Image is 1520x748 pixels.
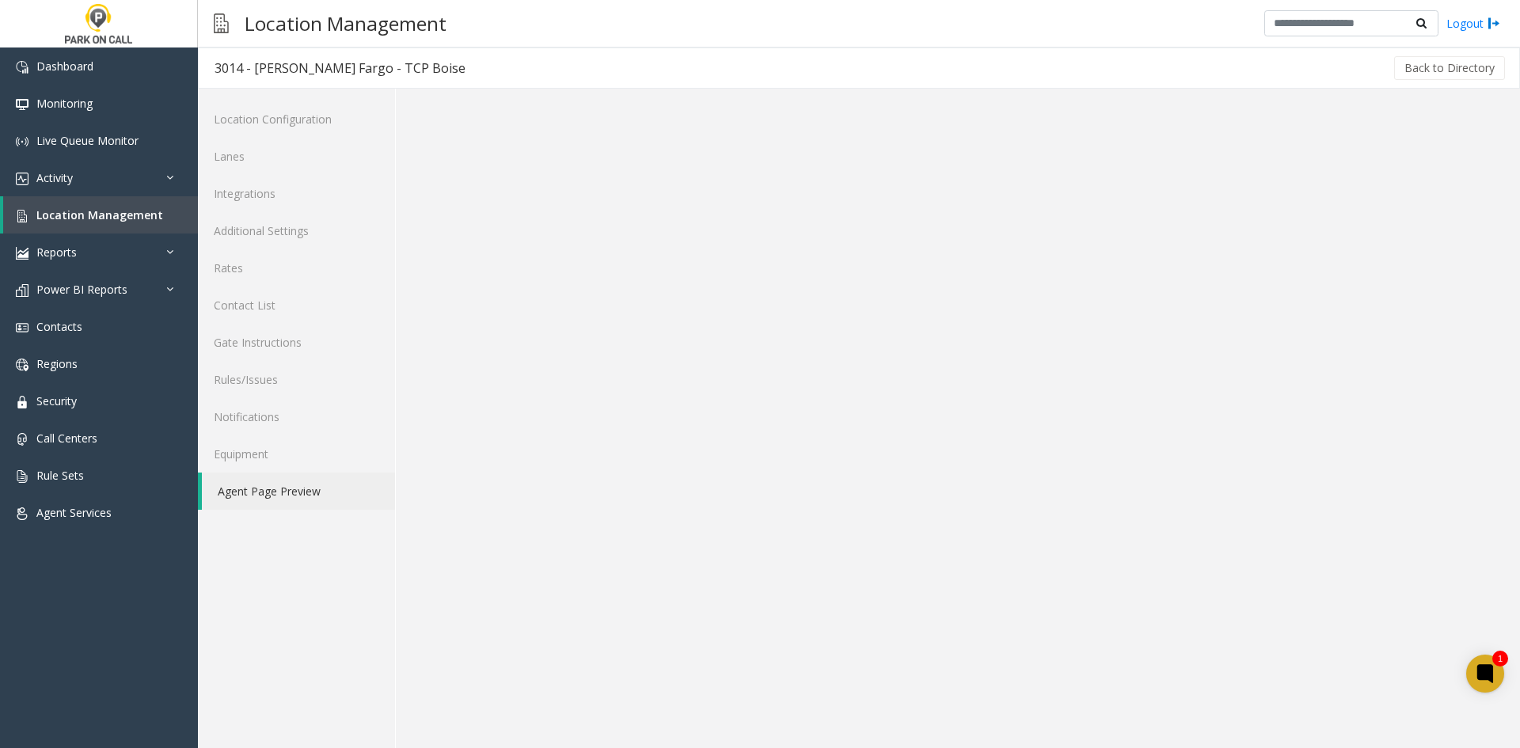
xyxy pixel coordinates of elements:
[36,133,139,148] span: Live Queue Monitor
[16,61,28,74] img: 'icon'
[36,393,77,408] span: Security
[1492,651,1508,666] div: 1
[36,356,78,371] span: Regions
[198,324,395,361] a: Gate Instructions
[36,468,84,483] span: Rule Sets
[16,173,28,185] img: 'icon'
[3,196,198,234] a: Location Management
[36,59,93,74] span: Dashboard
[36,245,77,260] span: Reports
[214,4,229,43] img: pageIcon
[16,507,28,520] img: 'icon'
[237,4,454,43] h3: Location Management
[198,138,395,175] a: Lanes
[198,361,395,398] a: Rules/Issues
[36,319,82,334] span: Contacts
[198,287,395,324] a: Contact List
[36,96,93,111] span: Monitoring
[36,505,112,520] span: Agent Services
[16,98,28,111] img: 'icon'
[198,212,395,249] a: Additional Settings
[198,398,395,435] a: Notifications
[16,210,28,222] img: 'icon'
[202,473,395,510] a: Agent Page Preview
[16,284,28,297] img: 'icon'
[1394,56,1505,80] button: Back to Directory
[16,433,28,446] img: 'icon'
[215,58,465,78] div: 3014 - [PERSON_NAME] Fargo - TCP Boise
[16,359,28,371] img: 'icon'
[16,396,28,408] img: 'icon'
[36,431,97,446] span: Call Centers
[36,282,127,297] span: Power BI Reports
[36,170,73,185] span: Activity
[198,249,395,287] a: Rates
[1446,15,1500,32] a: Logout
[198,435,395,473] a: Equipment
[1488,15,1500,32] img: logout
[16,321,28,334] img: 'icon'
[16,135,28,148] img: 'icon'
[198,101,395,138] a: Location Configuration
[16,470,28,483] img: 'icon'
[198,175,395,212] a: Integrations
[36,207,163,222] span: Location Management
[16,247,28,260] img: 'icon'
